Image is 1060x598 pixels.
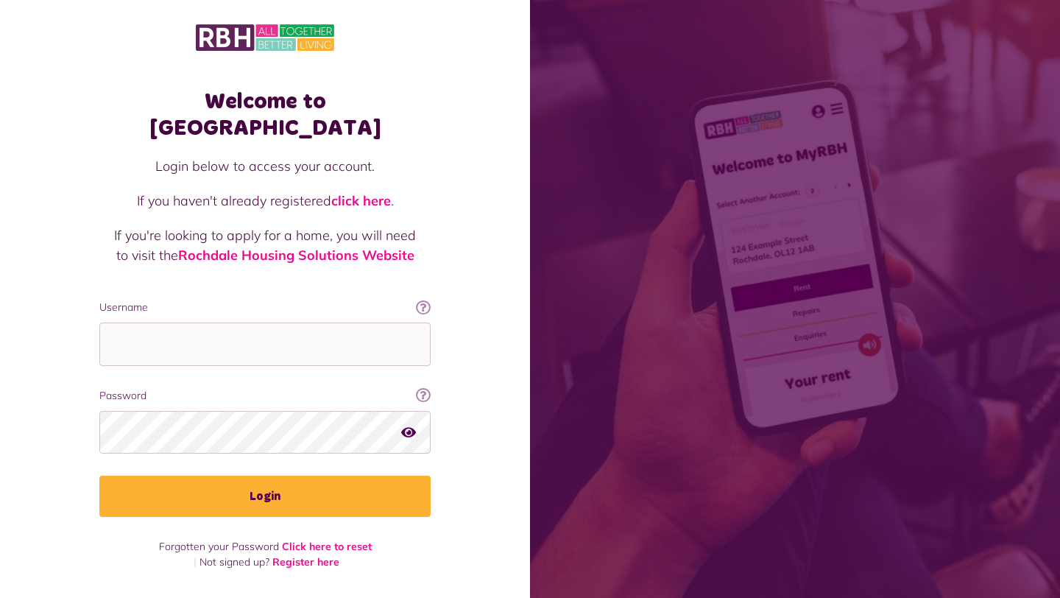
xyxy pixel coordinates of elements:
h1: Welcome to [GEOGRAPHIC_DATA] [99,88,431,141]
label: Password [99,388,431,404]
p: Login below to access your account. [114,156,416,176]
span: Not signed up? [199,555,269,569]
a: Click here to reset [282,540,372,553]
img: MyRBH [196,22,334,53]
a: click here [331,192,391,209]
a: Register here [272,555,339,569]
label: Username [99,300,431,315]
span: Forgotten your Password [159,540,279,553]
button: Login [99,476,431,517]
a: Rochdale Housing Solutions Website [178,247,414,264]
p: If you're looking to apply for a home, you will need to visit the [114,225,416,265]
p: If you haven't already registered . [114,191,416,211]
